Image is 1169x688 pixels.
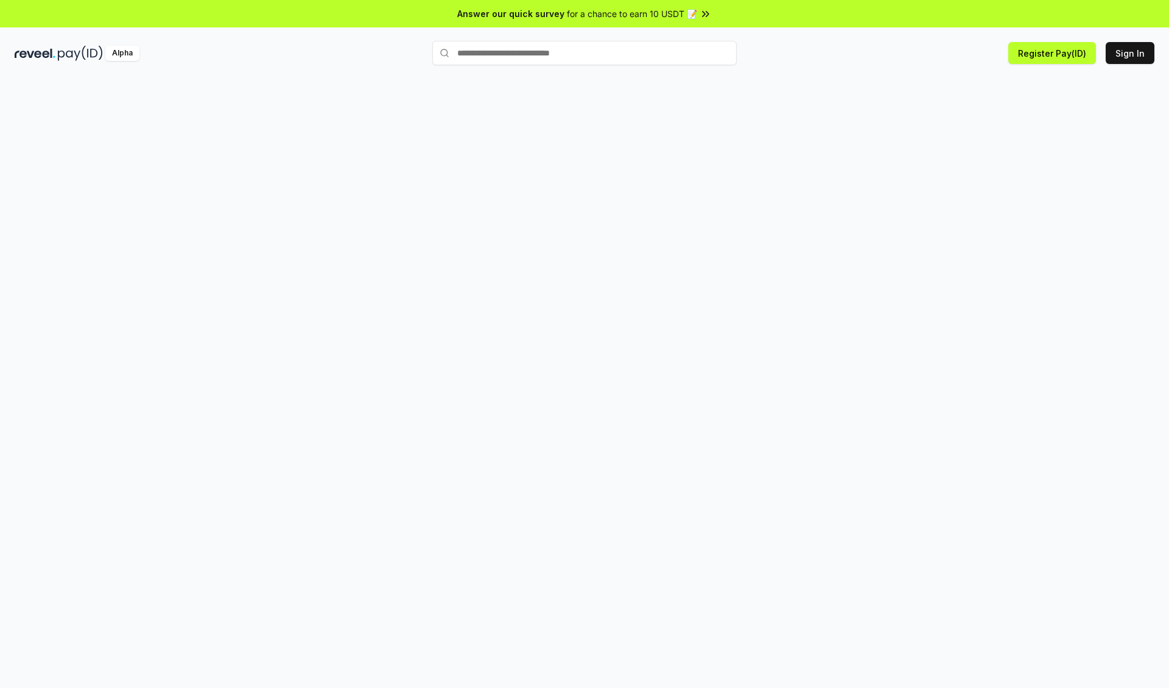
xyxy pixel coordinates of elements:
span: for a chance to earn 10 USDT 📝 [567,7,697,20]
span: Answer our quick survey [457,7,564,20]
div: Alpha [105,46,139,61]
button: Sign In [1106,42,1154,64]
img: pay_id [58,46,103,61]
img: reveel_dark [15,46,55,61]
button: Register Pay(ID) [1008,42,1096,64]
